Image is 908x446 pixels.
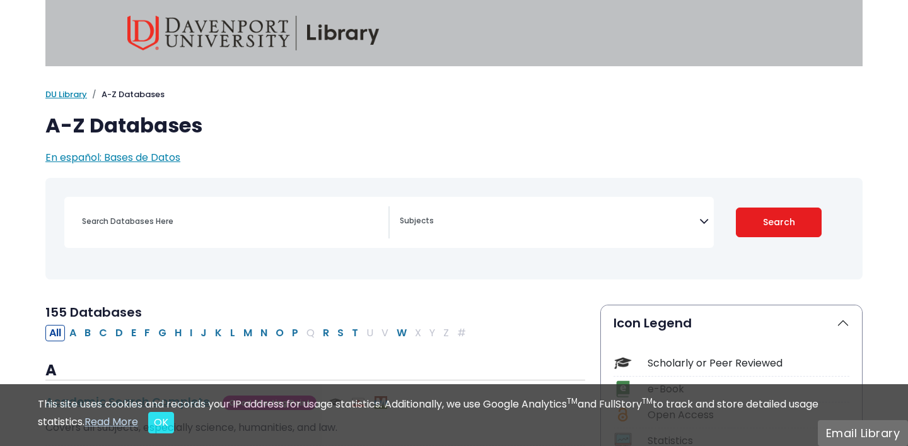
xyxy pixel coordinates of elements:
input: Search database by title or keyword [74,212,388,230]
textarea: Search [400,217,699,227]
li: A-Z Databases [87,88,165,101]
a: En español: Bases de Datos [45,150,180,165]
h3: A [45,361,585,380]
button: Filter Results T [348,325,362,341]
div: Alpha-list to filter by first letter of database name [45,325,471,339]
button: Filter Results B [81,325,95,341]
button: Filter Results A [66,325,80,341]
button: Filter Results D [112,325,127,341]
button: Filter Results S [334,325,347,341]
button: Filter Results K [211,325,226,341]
button: Filter Results M [240,325,256,341]
nav: breadcrumb [45,88,863,101]
button: Filter Results W [393,325,410,341]
button: Filter Results O [272,325,288,341]
img: Davenport University Library [127,16,380,50]
div: e-Book [648,382,849,397]
button: Filter Results P [288,325,302,341]
sup: TM [642,396,653,406]
sup: TM [567,396,578,406]
button: Filter Results F [141,325,154,341]
button: All [45,325,65,341]
button: Icon Legend [601,305,862,341]
a: Read More [84,414,138,429]
button: Filter Results R [319,325,333,341]
button: Filter Results E [127,325,140,341]
button: Filter Results H [171,325,185,341]
button: Filter Results L [226,325,239,341]
nav: Search filters [45,178,863,279]
button: Filter Results N [257,325,271,341]
button: Close [148,412,174,433]
button: Filter Results G [154,325,170,341]
a: DU Library [45,88,87,100]
img: Icon Scholarly or Peer Reviewed [614,355,631,372]
button: Filter Results I [186,325,196,341]
div: Scholarly or Peer Reviewed [648,356,849,371]
button: Submit for Search Results [736,208,822,237]
button: Filter Results J [197,325,211,341]
button: Filter Results C [95,325,111,341]
h1: A-Z Databases [45,114,863,138]
div: This site uses cookies and records your IP address for usage statistics. Additionally, we use Goo... [38,397,870,433]
span: 155 Databases [45,303,142,321]
img: Icon e-Book [614,380,631,397]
